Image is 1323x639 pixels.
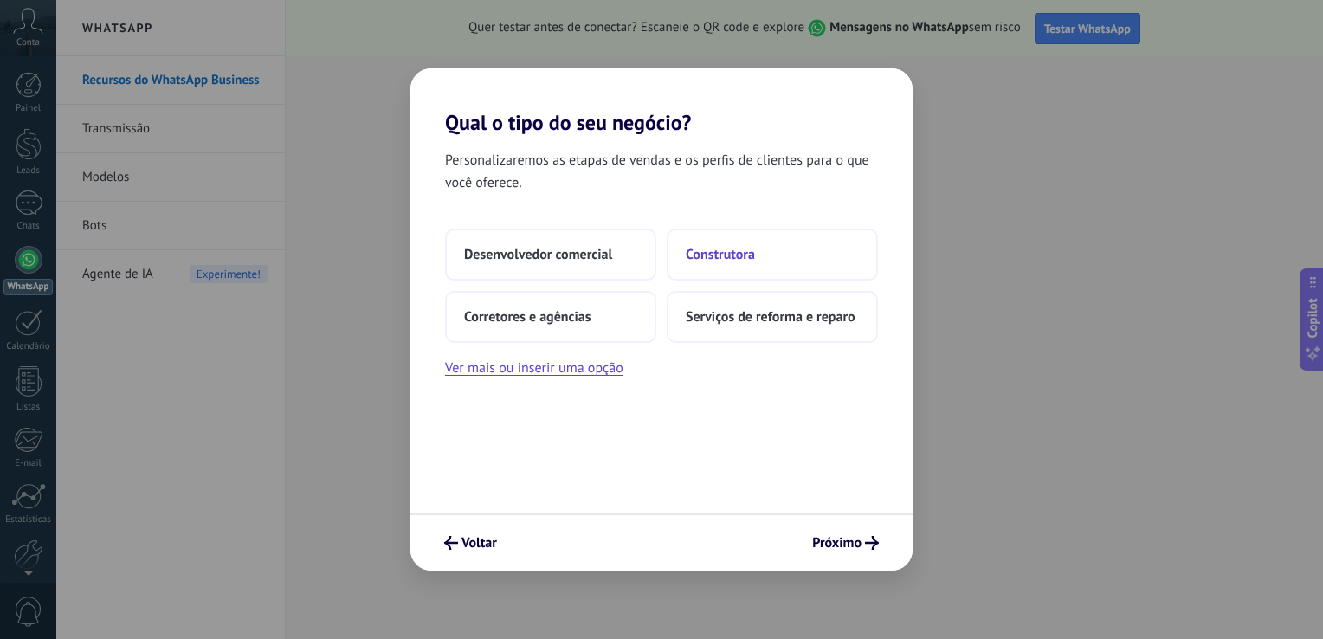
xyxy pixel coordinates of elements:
button: Serviços de reforma e reparo [667,291,878,343]
h2: Qual o tipo do seu negócio? [410,68,913,135]
span: Corretores e agências [464,308,591,326]
span: Personalizaremos as etapas de vendas e os perfis de clientes para o que você oferece. [445,149,878,194]
button: Próximo [804,528,887,558]
span: Desenvolvedor comercial [464,246,612,263]
button: Construtora [667,229,878,281]
button: Voltar [436,528,505,558]
button: Ver mais ou inserir uma opção [445,357,623,379]
button: Desenvolvedor comercial [445,229,656,281]
span: Voltar [461,537,497,549]
span: Construtora [686,246,755,263]
button: Corretores e agências [445,291,656,343]
span: Próximo [812,537,862,549]
span: Serviços de reforma e reparo [686,308,855,326]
